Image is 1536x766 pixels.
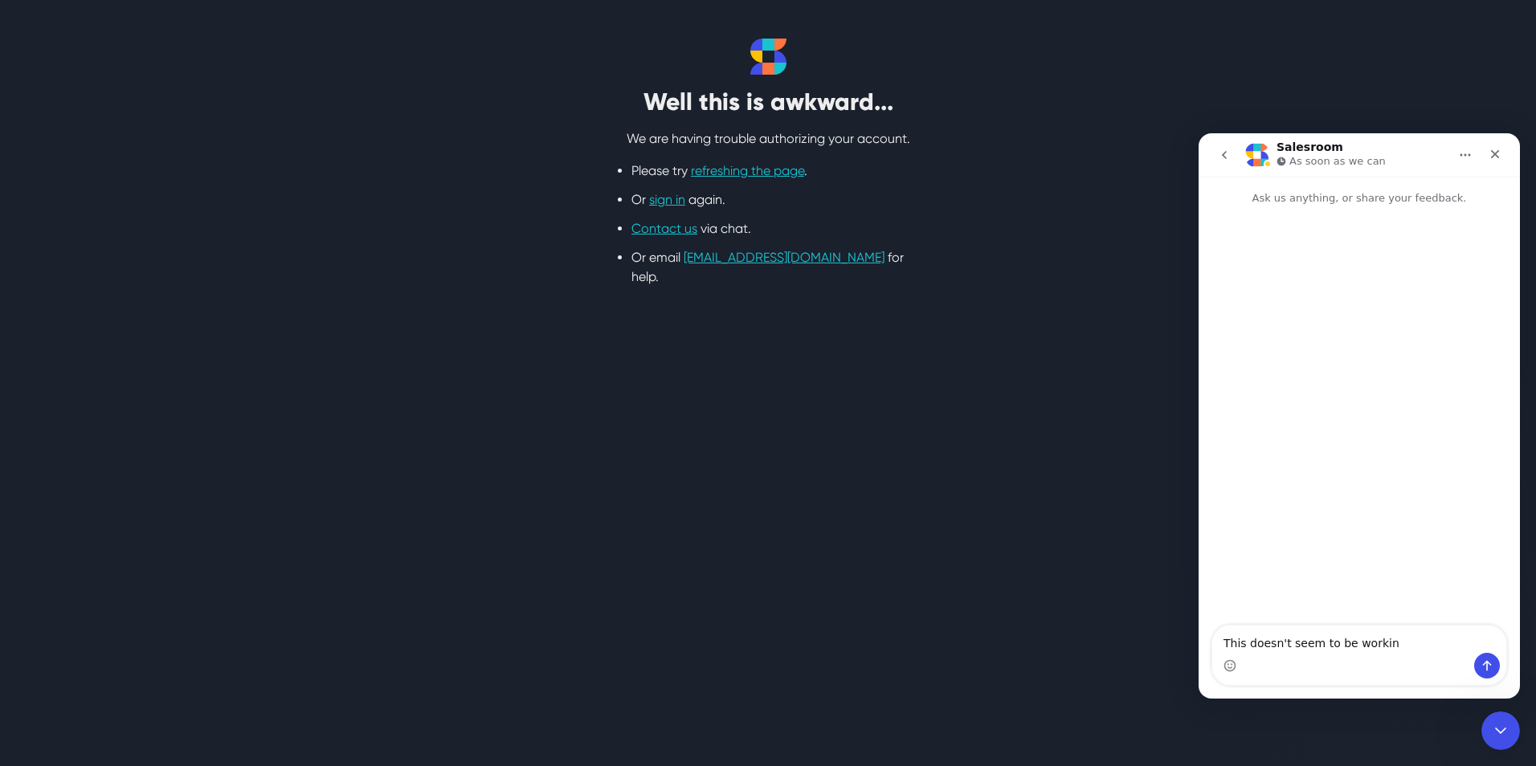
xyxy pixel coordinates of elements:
[1199,133,1520,699] iframe: Intercom live chat
[567,129,969,149] p: We are having trouble authorizing your account.
[1481,711,1520,750] iframe: Intercom live chat
[631,219,905,238] li: via chat.
[631,190,905,210] li: Or again.
[631,161,905,181] li: Please try .
[631,248,905,287] li: Or email for help.
[631,221,697,236] a: Contact us
[649,192,685,207] a: sign in
[567,88,969,116] h2: Well this is awkward...
[691,163,804,178] a: refreshing the page
[684,250,884,265] a: [EMAIL_ADDRESS][DOMAIN_NAME]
